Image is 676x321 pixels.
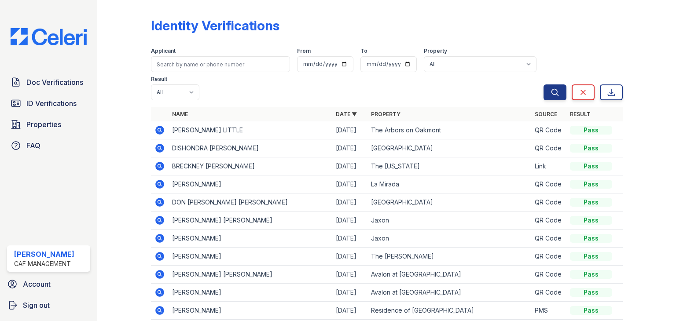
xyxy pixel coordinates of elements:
div: Pass [570,270,612,279]
td: QR Code [531,266,566,284]
span: ID Verifications [26,98,77,109]
label: Applicant [151,47,176,55]
td: QR Code [531,193,566,212]
td: The [PERSON_NAME] [367,248,531,266]
td: QR Code [531,175,566,193]
td: QR Code [531,284,566,302]
td: QR Code [531,212,566,230]
td: [PERSON_NAME] [PERSON_NAME] [169,212,332,230]
td: [PERSON_NAME] LITTLE [169,121,332,139]
div: Pass [570,144,612,153]
div: CAF Management [14,259,74,268]
div: [PERSON_NAME] [14,249,74,259]
td: QR Code [531,139,566,157]
td: QR Code [531,248,566,266]
td: [DATE] [332,121,367,139]
td: BRECKNEY [PERSON_NAME] [169,157,332,175]
td: [PERSON_NAME] [169,248,332,266]
span: Properties [26,119,61,130]
div: Pass [570,216,612,225]
label: From [297,47,311,55]
label: Result [151,76,167,83]
td: PMS [531,302,566,320]
td: Link [531,157,566,175]
a: Result [570,111,591,117]
span: FAQ [26,140,40,151]
td: [PERSON_NAME] [169,230,332,248]
td: [PERSON_NAME] [169,175,332,193]
div: Pass [570,162,612,171]
td: QR Code [531,230,566,248]
div: Identity Verifications [151,18,279,33]
td: [DATE] [332,248,367,266]
div: Pass [570,234,612,243]
td: [PERSON_NAME] [169,284,332,302]
span: Account [23,279,51,289]
td: [DATE] [332,302,367,320]
div: Pass [570,288,612,297]
td: [GEOGRAPHIC_DATA] [367,139,531,157]
td: [DATE] [332,230,367,248]
td: [PERSON_NAME] [PERSON_NAME] [169,266,332,284]
label: Property [424,47,447,55]
a: Property [371,111,400,117]
td: [DATE] [332,284,367,302]
td: [DATE] [332,266,367,284]
input: Search by name or phone number [151,56,290,72]
td: La Mirada [367,175,531,193]
td: QR Code [531,121,566,139]
a: Sign out [4,296,94,314]
div: Pass [570,252,612,261]
td: [GEOGRAPHIC_DATA] [367,193,531,212]
a: ID Verifications [7,95,90,112]
a: Source [535,111,557,117]
img: CE_Logo_Blue-a8612792a0a2168367f1c8372b55b34899dd931a85d93a1a3d3e32e68fde9ad4.png [4,28,94,45]
a: Properties [7,116,90,133]
td: DISHONDRA [PERSON_NAME] [169,139,332,157]
td: The Arbors on Oakmont [367,121,531,139]
td: [DATE] [332,175,367,193]
a: Name [172,111,188,117]
div: Pass [570,180,612,189]
td: [DATE] [332,139,367,157]
td: Jaxon [367,212,531,230]
a: Doc Verifications [7,73,90,91]
td: Residence of [GEOGRAPHIC_DATA] [367,302,531,320]
td: Avalon at [GEOGRAPHIC_DATA] [367,284,531,302]
a: Date ▼ [336,111,357,117]
td: [DATE] [332,157,367,175]
span: Doc Verifications [26,77,83,88]
div: Pass [570,198,612,207]
td: [DATE] [332,193,367,212]
label: To [360,47,367,55]
td: Jaxon [367,230,531,248]
td: [PERSON_NAME] [169,302,332,320]
td: [DATE] [332,212,367,230]
td: Avalon at [GEOGRAPHIC_DATA] [367,266,531,284]
td: The [US_STATE] [367,157,531,175]
div: Pass [570,306,612,315]
td: DON [PERSON_NAME] [PERSON_NAME] [169,193,332,212]
span: Sign out [23,300,50,310]
a: FAQ [7,137,90,154]
a: Account [4,275,94,293]
div: Pass [570,126,612,135]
